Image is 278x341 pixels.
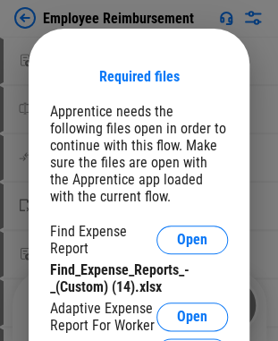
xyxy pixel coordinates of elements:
div: Adaptive Expense Report For Worker [50,300,156,334]
button: Open [156,226,228,254]
span: Open [177,233,207,247]
button: Open [156,303,228,331]
div: Find Expense Report [50,223,156,257]
div: Required files [99,68,180,85]
div: Apprentice needs the following files open in order to continue with this flow. Make sure the file... [50,103,228,205]
span: Open [177,310,207,324]
div: Find_Expense_Reports_-_(Custom) (14).xlsx [50,261,228,295]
